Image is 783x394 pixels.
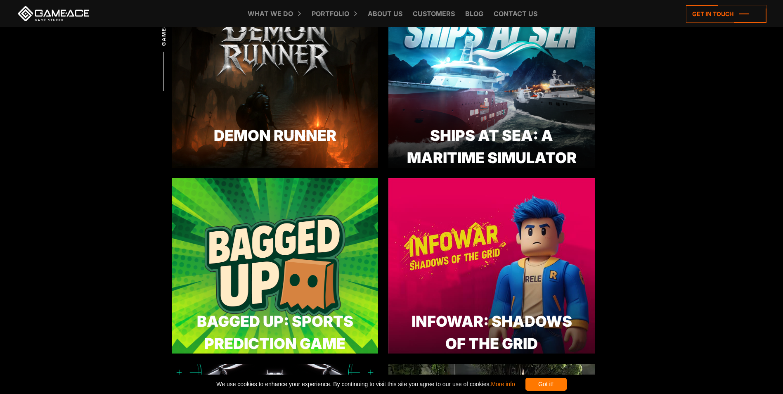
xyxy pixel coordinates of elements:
img: Bagged up preview img [172,178,378,354]
img: Infowar shadows of the grid preview image [388,178,595,354]
div: Demon Runner [172,124,378,147]
a: More info [491,381,515,387]
span: We use cookies to enhance your experience. By continuing to visit this site you agree to our use ... [216,378,515,391]
div: Bagged Up: Sports Prediction Game [172,310,378,355]
div: Infowar: Shadows of the Grid [388,310,595,355]
div: Ships At Sea: A Maritime Simulator [388,124,595,169]
div: Got it! [525,378,567,391]
a: Get in touch [686,5,766,23]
